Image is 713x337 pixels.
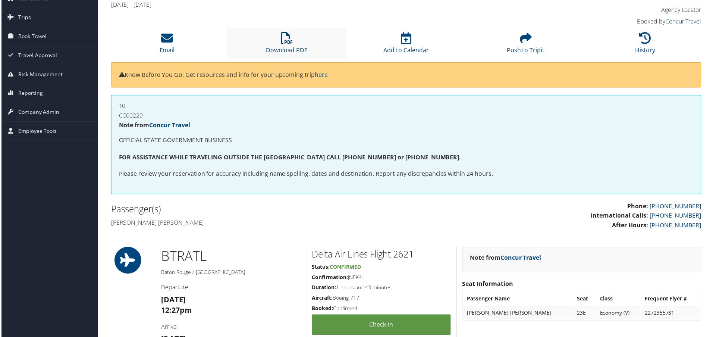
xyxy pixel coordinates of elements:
a: Email [159,37,174,54]
p: Please review your reservation for accuracy including name spelling, dates and destination. Repor... [118,170,695,180]
th: Frequent Flyer # [643,293,702,307]
span: Employee Tools [17,122,56,141]
h5: JNEK4I [312,275,451,283]
a: [PHONE_NUMBER] [651,222,703,230]
a: Concur Travel [667,18,703,26]
a: [PHONE_NUMBER] [651,203,703,211]
h5: Baton Rouge / [GEOGRAPHIC_DATA] [160,270,300,277]
strong: Note from [471,255,542,263]
strong: Phone: [629,203,650,211]
strong: Seat Information [463,281,514,289]
h4: 10 [118,103,695,109]
h4: Arrival [160,324,300,333]
h5: 1 hours and 43 minutes [312,285,451,293]
a: Download PDF [266,37,307,54]
strong: Status: [312,265,330,272]
strong: Confirmation: [312,275,348,282]
th: Passenger Name [464,293,574,307]
td: [PERSON_NAME] [PERSON_NAME] [464,308,574,321]
strong: Duration: [312,285,336,292]
a: Add to Calendar [384,37,429,54]
strong: Aircraft: [312,296,333,303]
a: Push to Tripit [508,37,546,54]
h2: Passenger(s) [110,204,401,216]
strong: 12:27pm [160,306,191,316]
strong: International Calls: [592,212,650,221]
a: Check-in [312,316,451,337]
span: Book Travel [17,27,45,46]
a: [PHONE_NUMBER] [651,212,703,221]
p: OFFICIAL STATE GOVERNMENT BUSINESS [118,136,695,146]
span: Risk Management [17,65,62,84]
span: Travel Approval [17,46,56,65]
p: Know Before You Go: Get resources and info for your upcoming trip [118,71,695,80]
strong: Note from [118,122,189,130]
a: here [315,71,328,79]
h4: Booked by [563,18,703,26]
h4: Agency Locator [563,6,703,14]
h5: Boeing 717 [312,296,451,303]
a: Concur Travel [148,122,189,130]
td: 23E [575,308,597,321]
h4: CC00229 [118,113,695,119]
strong: [DATE] [160,296,185,306]
span: Confirmed [330,265,361,272]
span: Company Admin [17,103,58,122]
h4: Departure [160,284,300,293]
a: Concur Travel [501,255,542,263]
strong: FOR ASSISTANCE WHILE TRAVELING OUTSIDE THE [GEOGRAPHIC_DATA] CALL [PHONE_NUMBER] or [PHONE_NUMBER]. [118,154,462,162]
h4: [PERSON_NAME] [PERSON_NAME] [110,219,401,228]
strong: After Hours: [613,222,650,230]
th: Class [597,293,642,307]
span: Reporting [17,84,41,103]
td: Economy (V) [597,308,642,321]
th: Seat [575,293,597,307]
span: Trips [17,8,29,27]
td: 2272355781 [643,308,702,321]
h4: [DATE] - [DATE] [110,1,552,9]
h5: Confirmed [312,306,451,313]
strong: Booked: [312,306,333,313]
h1: BTR ATL [160,248,300,267]
a: History [637,37,657,54]
h2: Delta Air Lines Flight 2621 [312,249,451,262]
